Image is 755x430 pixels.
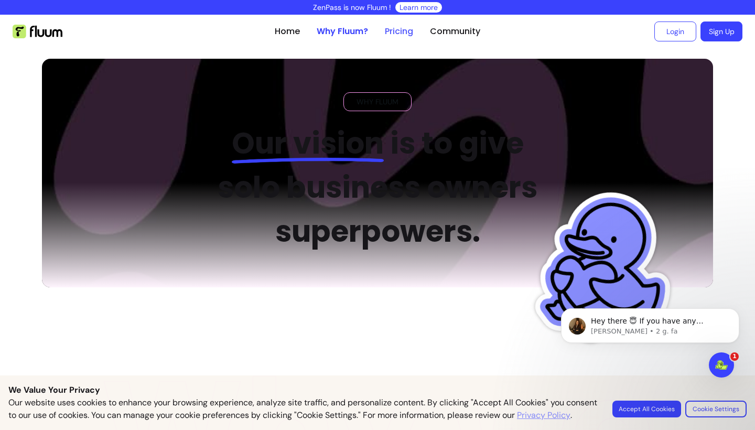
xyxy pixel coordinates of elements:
[400,2,438,13] a: Learn more
[317,25,368,38] a: Why Fluum?
[385,25,413,38] a: Pricing
[8,396,600,422] p: Our website uses cookies to enhance your browsing experience, analyze site traffic, and personali...
[612,401,681,417] button: Accept All Cookies
[700,21,742,41] a: Sign Up
[200,122,555,254] h2: is to give solo business owners superpowers.
[313,2,391,13] p: ZenPass is now Fluum !
[526,166,691,372] img: Fluum Duck sticker
[232,123,384,164] span: Our vision
[352,96,403,107] span: WHY FLUUM
[709,352,734,378] iframe: Intercom live chat
[275,25,300,38] a: Home
[730,352,739,361] span: 1
[8,384,747,396] p: We Value Your Privacy
[654,21,696,41] a: Login
[685,401,747,417] button: Cookie Settings
[13,25,62,38] img: Fluum Logo
[545,286,755,402] iframe: Intercom notifications messaggio
[430,25,480,38] a: Community
[517,409,570,422] a: Privacy Policy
